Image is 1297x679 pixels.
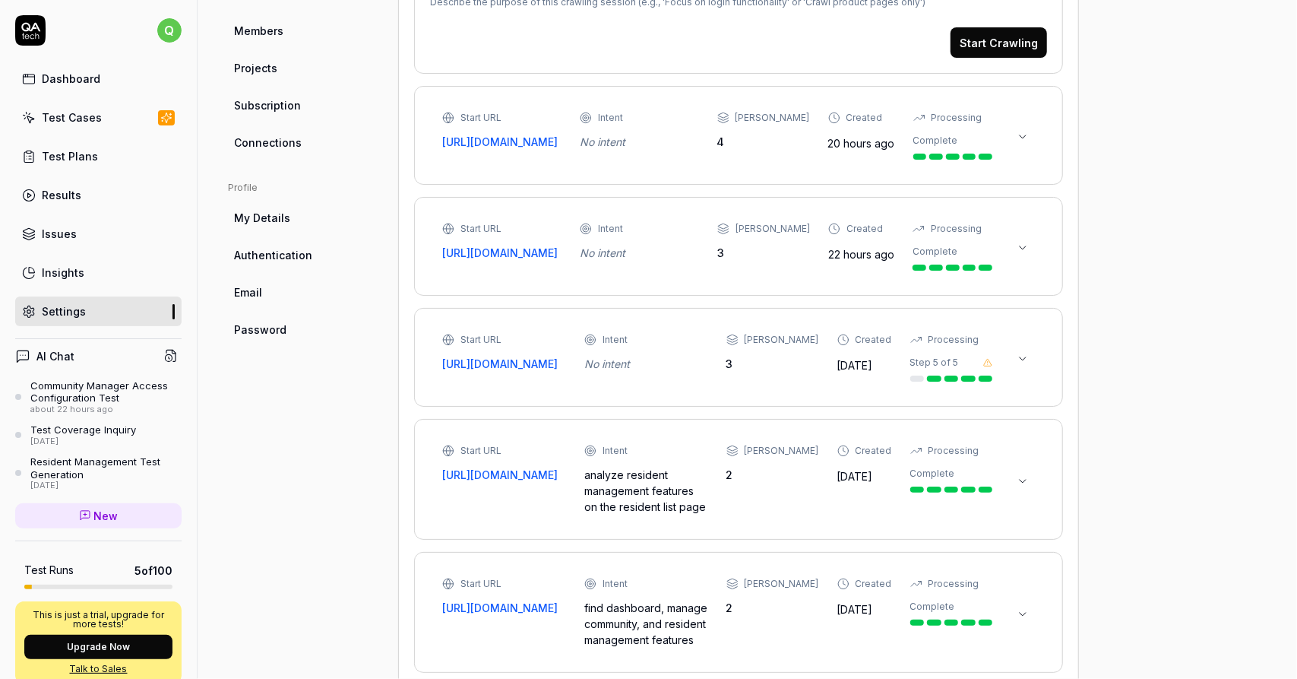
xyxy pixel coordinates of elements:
div: Intent [603,577,628,591]
span: Subscription [234,97,301,113]
p: This is just a trial, upgrade for more tests! [24,611,172,629]
a: Password [228,316,374,344]
a: Insights [15,258,182,287]
a: Subscription [228,91,374,119]
a: [URL][DOMAIN_NAME] [442,600,566,616]
div: [PERSON_NAME] [735,111,810,125]
time: [DATE] [837,470,873,483]
div: Test Cases [42,109,102,125]
span: Projects [234,60,277,76]
div: Settings [42,303,86,319]
div: Created [846,111,883,125]
div: Community Manager Access Configuration Test [30,379,182,405]
div: Insights [42,265,84,281]
div: No intent [580,134,699,150]
div: Processing [928,333,979,347]
span: Password [234,322,286,338]
div: Test Plans [42,148,98,164]
div: [DATE] [30,436,136,447]
div: Processing [931,222,982,236]
div: Complete [913,245,957,259]
div: 3 [717,245,810,261]
div: [PERSON_NAME] [745,577,819,591]
a: Results [15,180,182,210]
span: Connections [234,135,302,151]
div: Test Coverage Inquiry [30,424,136,436]
a: Test Cases [15,103,182,132]
div: Issues [42,226,77,242]
button: q [157,15,182,46]
button: Upgrade Now [24,635,172,659]
div: [PERSON_NAME] [745,333,819,347]
a: Members [228,17,374,45]
div: Processing [928,577,979,591]
div: [PERSON_NAME] [745,444,819,458]
div: Created [856,333,892,347]
span: 5 of 100 [134,563,172,579]
a: [URL][DOMAIN_NAME] [442,467,566,483]
div: Intent [598,111,623,125]
a: New [15,503,182,528]
a: Settings [15,297,182,326]
a: My Details [228,204,374,232]
div: 2 [726,467,819,483]
div: Complete [913,134,958,148]
span: Authentication [234,247,312,263]
div: Start URL [460,222,501,236]
div: 2 [726,600,819,616]
div: Resident Management Test Generation [30,455,182,481]
a: Talk to Sales [24,662,172,676]
span: Members [234,23,283,39]
span: My Details [234,210,290,226]
a: [URL][DOMAIN_NAME] [442,356,566,372]
h5: Test Runs [24,563,74,577]
div: Complete [910,600,955,614]
a: [URL][DOMAIN_NAME] [442,245,562,261]
div: find dashboard, manage community, and resident management features [584,600,708,648]
div: Dashboard [42,71,100,87]
div: [DATE] [30,481,182,491]
span: Email [234,284,262,300]
a: Authentication [228,241,374,269]
a: Email [228,278,374,306]
time: [DATE] [837,603,873,616]
span: New [94,508,119,524]
span: q [157,18,182,43]
div: Profile [228,181,374,195]
div: 3 [726,356,819,372]
div: about 22 hours ago [30,405,182,415]
button: Start Crawling [951,27,1047,58]
a: Test Coverage Inquiry[DATE] [15,424,182,446]
a: Dashboard [15,64,182,94]
a: Resident Management Test Generation[DATE] [15,455,182,490]
a: Community Manager Access Configuration Testabout 22 hours ago [15,379,182,414]
div: 4 [717,134,810,150]
div: [PERSON_NAME] [735,222,810,236]
div: Results [42,187,81,203]
h4: AI Chat [36,348,74,364]
div: Created [856,577,892,591]
div: Created [856,444,892,458]
div: Intent [603,444,628,458]
time: 20 hours ago [828,137,895,150]
a: Issues [15,219,182,249]
a: Connections [228,129,374,157]
div: analyze resident management features on the resident list page [584,467,708,515]
time: [DATE] [837,359,873,372]
a: Test Plans [15,141,182,171]
div: Created [846,222,883,236]
div: Step 5 of 5 [910,356,959,370]
div: Start URL [460,333,501,347]
time: 22 hours ago [828,248,894,261]
div: Processing [932,111,982,125]
div: No intent [580,245,699,261]
a: Projects [228,54,374,82]
div: Start URL [460,111,501,125]
div: Start URL [460,444,501,458]
div: Complete [910,467,955,481]
div: Processing [928,444,979,458]
div: Intent [598,222,623,236]
a: [URL][DOMAIN_NAME] [442,134,562,150]
div: Start URL [460,577,501,591]
div: Intent [603,333,628,347]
